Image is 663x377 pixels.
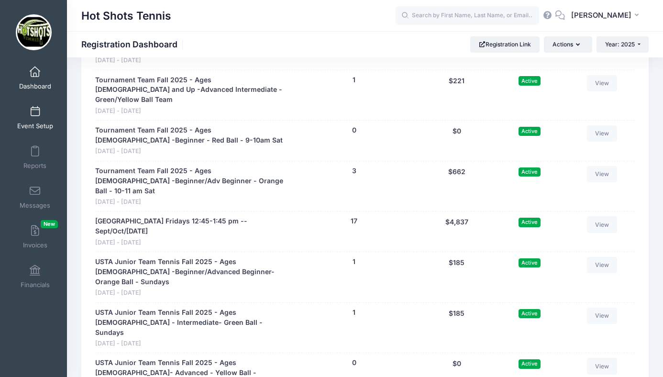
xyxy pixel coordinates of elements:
span: Year: 2025 [605,41,635,48]
a: Registration Link [470,36,540,53]
span: New [41,220,58,228]
span: Active [519,359,541,368]
span: Active [519,309,541,318]
a: View [587,308,618,324]
a: View [587,125,618,142]
button: [PERSON_NAME] [565,5,649,27]
span: Active [519,127,541,136]
a: View [587,257,618,273]
a: USTA Junior Team Tennis Fall 2025 - Ages [DEMOGRAPHIC_DATA] - Intermediate- Green Ball - Sundays [95,308,285,338]
span: Active [519,167,541,177]
span: Dashboard [19,82,51,90]
a: View [587,358,618,374]
div: $662 [419,166,495,207]
span: [PERSON_NAME] [571,10,631,21]
a: Dashboard [12,61,58,95]
span: [DATE] - [DATE] [95,339,285,348]
button: 17 [351,216,357,226]
span: Active [519,76,541,85]
div: $185 [419,308,495,348]
div: $4,837 [419,216,495,247]
div: $0 [419,125,495,156]
div: $185 [419,257,495,298]
img: Hot Shots Tennis [16,14,52,50]
a: Messages [12,180,58,214]
span: [DATE] - [DATE] [95,56,285,65]
button: Year: 2025 [597,36,649,53]
div: $221 [419,75,495,116]
span: [DATE] - [DATE] [95,238,285,247]
a: Tournament Team Fall 2025 - Ages [DEMOGRAPHIC_DATA] and Up -Advanced Intermediate - Green/Yellow ... [95,75,285,105]
button: 0 [352,358,356,368]
button: 1 [353,308,355,318]
a: Tournament Team Fall 2025 - Ages [DEMOGRAPHIC_DATA] -Beginner - Red Ball - 9-10am Sat [95,125,285,145]
a: InvoicesNew [12,220,58,254]
button: 3 [352,166,356,176]
span: [DATE] - [DATE] [95,288,285,298]
a: View [587,75,618,91]
a: [GEOGRAPHIC_DATA] Fridays 12:45-1:45 pm -- Sept/Oct/[DATE] [95,216,285,236]
span: Financials [21,281,50,289]
a: View [587,216,618,233]
span: [DATE] - [DATE] [95,198,285,207]
span: Active [519,218,541,227]
span: Active [519,258,541,267]
span: [DATE] - [DATE] [95,107,285,116]
h1: Hot Shots Tennis [81,5,171,27]
input: Search by First Name, Last Name, or Email... [396,6,539,25]
span: Event Setup [17,122,53,130]
a: Event Setup [12,101,58,134]
h1: Registration Dashboard [81,39,186,49]
a: Reports [12,141,58,174]
a: USTA Junior Team Tennis Fall 2025 - Ages [DEMOGRAPHIC_DATA] -Beginner/Advanced Beginner- Orange B... [95,257,285,287]
button: 0 [352,125,356,135]
span: Invoices [23,241,47,249]
span: Reports [23,162,46,170]
a: Financials [12,260,58,293]
span: Messages [20,201,50,210]
button: 1 [353,257,355,267]
a: View [587,166,618,182]
a: Tournament Team Fall 2025 - Ages [DEMOGRAPHIC_DATA] -Beginner/Adv Beginner - Orange Ball - 10-11 ... [95,166,285,196]
span: [DATE] - [DATE] [95,147,285,156]
button: 1 [353,75,355,85]
button: Actions [544,36,592,53]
